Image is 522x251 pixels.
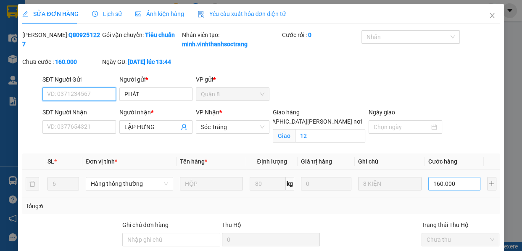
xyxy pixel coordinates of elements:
input: Giao tận nơi [295,129,365,143]
span: Cước hàng [428,158,457,165]
input: 0 [301,177,351,190]
span: Sóc Trăng [201,121,264,133]
span: clock-circle [92,11,98,17]
span: Hàng thông thường [91,177,168,190]
b: 160.000 [55,58,77,65]
span: [GEOGRAPHIC_DATA][PERSON_NAME] nơi [247,117,365,126]
span: Quận 8 [201,88,264,100]
div: SĐT Người Nhận [42,108,116,117]
span: picture [135,11,141,17]
div: Gói vận chuyển: [102,30,180,40]
button: Close [480,4,504,28]
div: SĐT Người Gửi [42,75,116,84]
div: Chưa cước : [22,57,100,66]
input: Ghi Chú [358,177,422,190]
div: Cước rồi : [282,30,360,40]
span: Yêu cầu xuất hóa đơn điện tử [198,11,286,17]
span: edit [22,11,28,17]
span: Lịch sử [92,11,122,17]
button: plus [487,177,496,190]
div: Người gửi [119,75,193,84]
label: Ghi chú đơn hàng [122,222,169,228]
span: kg [286,177,294,190]
div: Tổng: 6 [26,201,202,211]
span: Chưa thu [427,233,495,246]
b: [DATE] lúc 13:44 [128,58,171,65]
span: SL [47,158,54,165]
input: Ghi chú đơn hàng [122,233,220,246]
img: icon [198,11,204,18]
div: VP gửi [196,75,269,84]
input: VD: Bàn, Ghế [180,177,243,190]
div: Người nhận [119,108,193,117]
div: Trạng thái Thu Hộ [422,220,500,230]
span: Định lượng [257,158,287,165]
span: Ảnh kiện hàng [135,11,184,17]
span: Giao [273,129,295,143]
button: delete [26,177,39,190]
div: Ngày GD: [102,57,180,66]
div: [PERSON_NAME]: [22,30,100,49]
span: user-add [181,124,187,130]
b: Tiêu chuẩn [145,32,175,38]
label: Ngày giao [369,109,395,116]
span: Giao hàng [273,109,300,116]
input: Ngày giao [374,122,430,132]
b: 0 [308,32,311,38]
span: Tên hàng [180,158,207,165]
span: close [489,12,496,19]
b: minh.vinhthanhsoctrang [182,41,248,48]
span: Đơn vị tính [86,158,117,165]
div: Nhân viên tạo: [182,30,280,49]
span: VP Nhận [196,109,219,116]
th: Ghi chú [355,153,425,170]
span: Giá trị hàng [301,158,332,165]
span: SỬA ĐƠN HÀNG [22,11,78,17]
span: Thu Hộ [222,222,241,228]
